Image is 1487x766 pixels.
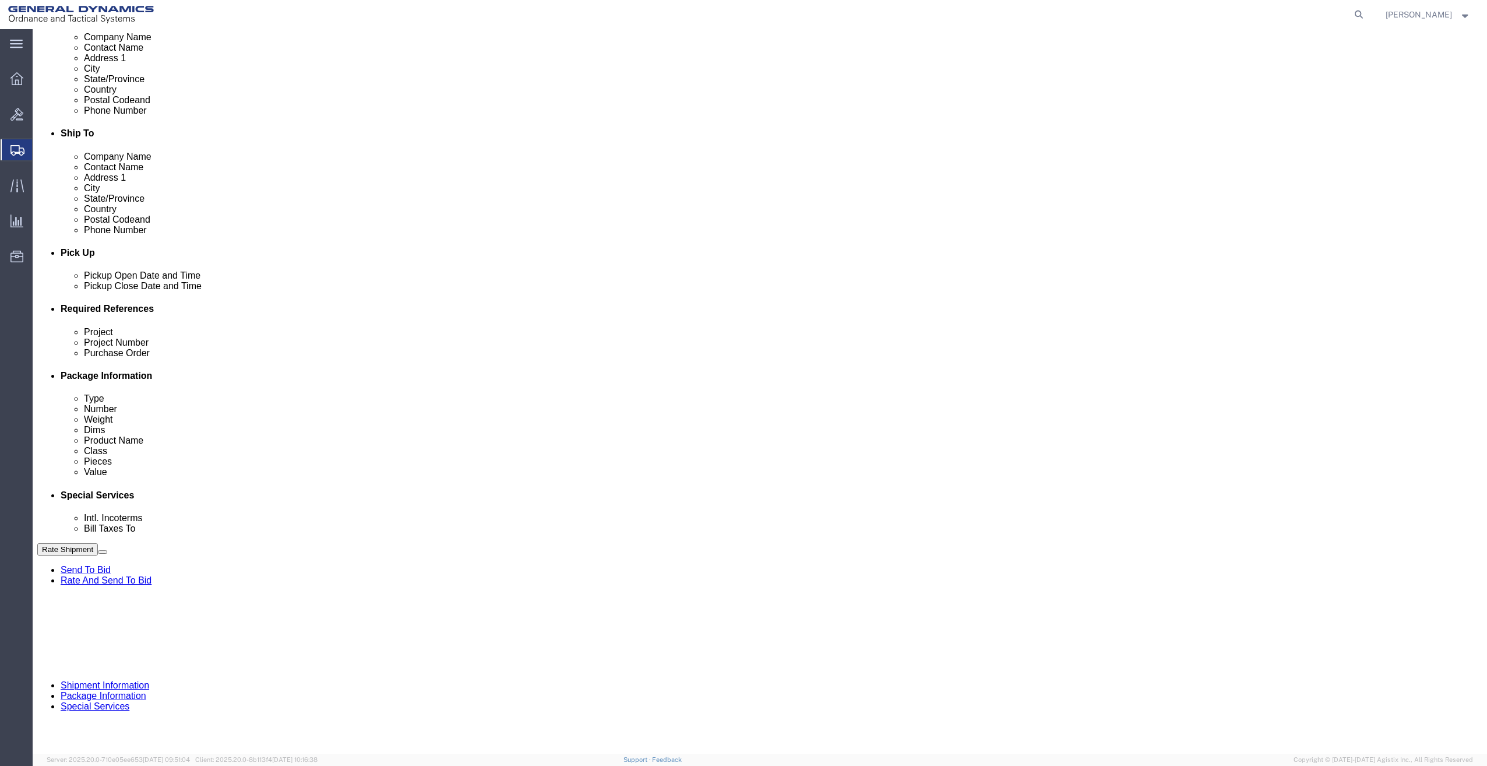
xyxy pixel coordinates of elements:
[623,756,653,763] a: Support
[652,756,682,763] a: Feedback
[33,29,1487,754] iframe: FS Legacy Container
[1385,8,1471,22] button: [PERSON_NAME]
[143,756,190,763] span: [DATE] 09:51:04
[1294,755,1473,765] span: Copyright © [DATE]-[DATE] Agistix Inc., All Rights Reserved
[1386,8,1452,21] span: Justin Bowdich
[47,756,190,763] span: Server: 2025.20.0-710e05ee653
[8,6,154,23] img: logo
[272,756,318,763] span: [DATE] 10:16:38
[195,756,318,763] span: Client: 2025.20.0-8b113f4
